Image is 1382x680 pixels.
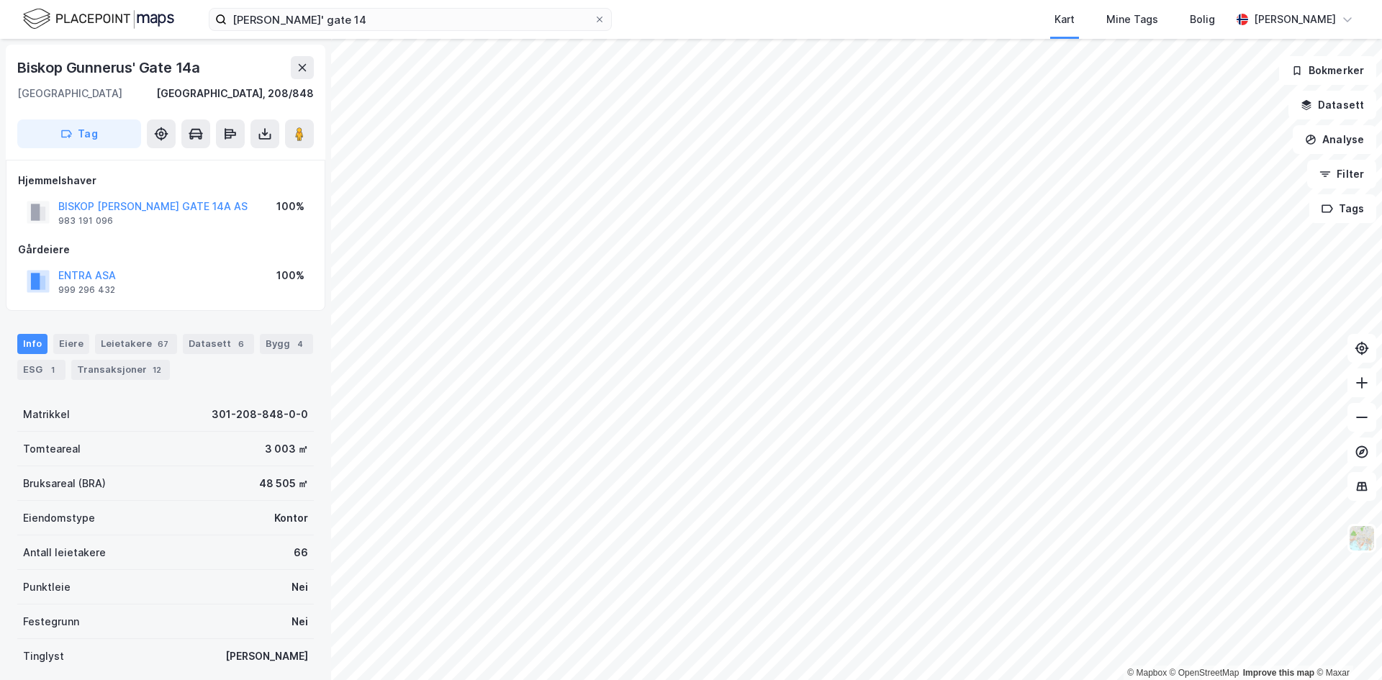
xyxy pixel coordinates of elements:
[292,579,308,596] div: Nei
[18,172,313,189] div: Hjemmelshaver
[17,334,48,354] div: Info
[23,440,81,458] div: Tomteareal
[276,267,304,284] div: 100%
[17,56,203,79] div: Biskop Gunnerus' Gate 14a
[1054,11,1075,28] div: Kart
[183,334,254,354] div: Datasett
[1279,56,1376,85] button: Bokmerker
[1170,668,1239,678] a: OpenStreetMap
[155,337,171,351] div: 67
[17,360,66,380] div: ESG
[156,85,314,102] div: [GEOGRAPHIC_DATA], 208/848
[1293,125,1376,154] button: Analyse
[265,440,308,458] div: 3 003 ㎡
[1254,11,1336,28] div: [PERSON_NAME]
[23,475,106,492] div: Bruksareal (BRA)
[58,215,113,227] div: 983 191 096
[18,241,313,258] div: Gårdeiere
[23,579,71,596] div: Punktleie
[1243,668,1314,678] a: Improve this map
[53,334,89,354] div: Eiere
[58,284,115,296] div: 999 296 432
[23,509,95,527] div: Eiendomstype
[23,6,174,32] img: logo.f888ab2527a4732fd821a326f86c7f29.svg
[234,337,248,351] div: 6
[274,509,308,527] div: Kontor
[276,198,304,215] div: 100%
[1106,11,1158,28] div: Mine Tags
[212,406,308,423] div: 301-208-848-0-0
[259,475,308,492] div: 48 505 ㎡
[227,9,594,30] input: Søk på adresse, matrikkel, gårdeiere, leietakere eller personer
[293,337,307,351] div: 4
[45,363,60,377] div: 1
[71,360,170,380] div: Transaksjoner
[225,648,308,665] div: [PERSON_NAME]
[23,406,70,423] div: Matrikkel
[17,119,141,148] button: Tag
[1127,668,1167,678] a: Mapbox
[260,334,313,354] div: Bygg
[1288,91,1376,119] button: Datasett
[1307,160,1376,189] button: Filter
[292,613,308,630] div: Nei
[17,85,122,102] div: [GEOGRAPHIC_DATA]
[294,544,308,561] div: 66
[1348,525,1376,552] img: Z
[95,334,177,354] div: Leietakere
[23,648,64,665] div: Tinglyst
[1309,194,1376,223] button: Tags
[150,363,164,377] div: 12
[1310,611,1382,680] iframe: Chat Widget
[23,613,79,630] div: Festegrunn
[1190,11,1215,28] div: Bolig
[23,544,106,561] div: Antall leietakere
